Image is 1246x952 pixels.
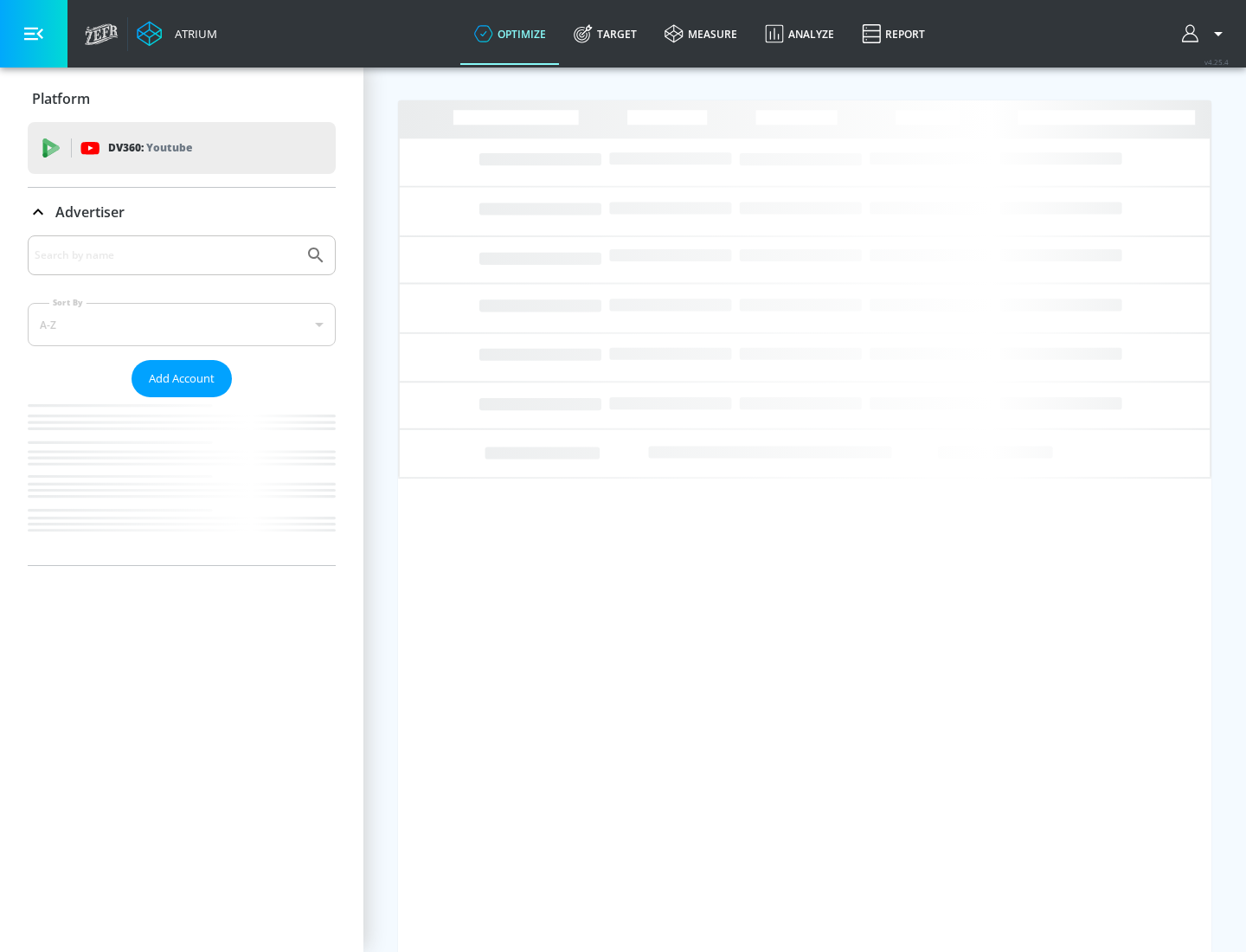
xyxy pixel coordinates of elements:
p: DV360: [108,138,192,158]
div: Advertiser [28,235,336,565]
div: Platform [28,74,336,123]
p: Platform [32,89,90,108]
a: measure [651,3,751,65]
label: Sort By [49,297,87,308]
a: Atrium [137,21,217,47]
span: Add Account [149,369,215,389]
a: Report [848,3,939,65]
div: A-Z [28,303,336,346]
a: Analyze [751,3,848,65]
button: Add Account [132,360,232,397]
p: Advertiser [55,203,125,222]
a: optimize [460,3,560,65]
div: Atrium [168,26,217,42]
a: Target [560,3,651,65]
input: Search by name [35,244,297,267]
p: Youtube [146,138,192,157]
div: DV360: Youtube [28,122,336,174]
nav: list of Advertiser [28,397,336,565]
div: Advertiser [28,188,336,236]
span: v 4.25.4 [1204,57,1229,67]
